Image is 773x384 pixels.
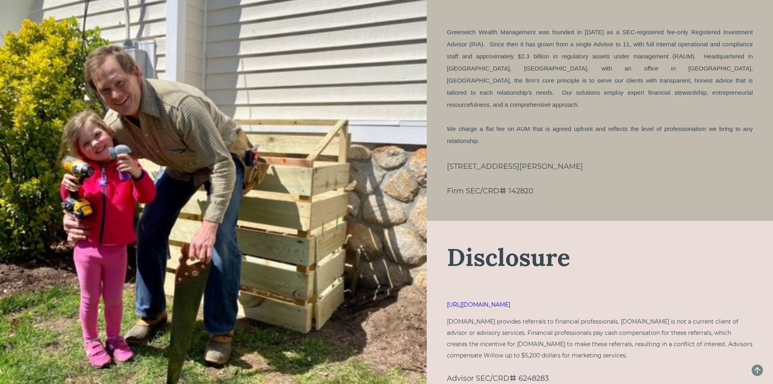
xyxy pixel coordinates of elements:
span: number [499,187,506,194]
a: [URL][DOMAIN_NAME] [447,301,510,308]
div: [STREET_ADDRESS][PERSON_NAME] [447,159,753,174]
p: Greenwich Wealth Management was founded in [DATE] as a SEC-registered fee-only Registered Investm... [447,26,753,111]
span: We charge a flat fee on AUM that is agreed upfront and reflects the level of professionalism we b... [447,125,753,144]
span: arrow-up [753,366,761,374]
span: number [509,374,517,382]
button: arrow-up [752,365,763,376]
div: Advisor SEC/CRD 6248283 [447,373,753,384]
div: Disclosure [447,245,753,269]
div: [DOMAIN_NAME] provides referrals to financial professionals. [DOMAIN_NAME] is not a current clien... [447,293,753,361]
div: Firm SEC/CRD 142820 [447,186,753,197]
